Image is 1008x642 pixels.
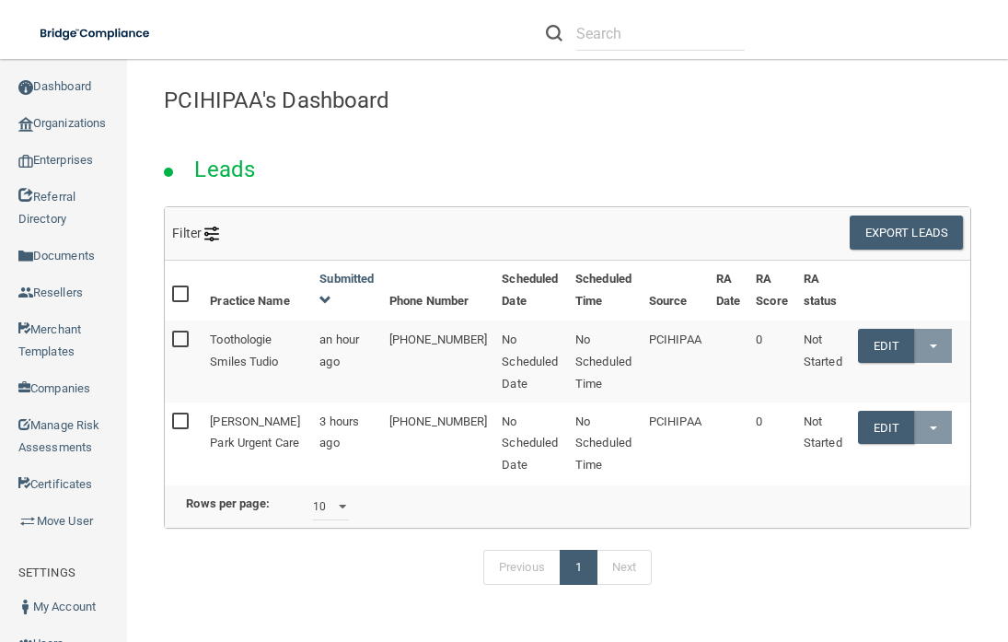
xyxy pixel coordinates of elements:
img: icon-documents.8dae5593.png [18,249,33,263]
img: ic_reseller.de258add.png [18,286,33,300]
td: Not Started [796,403,851,484]
img: ic_dashboard_dark.d01f4a41.png [18,80,33,95]
img: bridge_compliance_login_screen.278c3ca4.svg [28,15,164,53]
input: Search [576,17,745,51]
th: Practice Name [203,261,312,321]
td: PCIHIPAA [642,403,709,484]
a: Edit [858,411,914,445]
img: ic_user_dark.df1a06c3.png [18,600,33,614]
td: No Scheduled Date [494,321,568,403]
b: Rows per page: [186,496,269,510]
th: Scheduled Time [568,261,642,321]
td: [PHONE_NUMBER] [382,321,494,403]
h4: PCIHIPAA's Dashboard [164,88,971,112]
td: [PHONE_NUMBER] [382,403,494,484]
th: RA Score [748,261,796,321]
a: Submitted [319,272,374,308]
label: SETTINGS [18,562,75,584]
img: organization-icon.f8decf85.png [18,117,33,132]
td: Toothologie Smiles Tudio [203,321,312,403]
td: an hour ago [312,321,382,403]
td: No Scheduled Date [494,403,568,484]
th: RA status [796,261,851,321]
td: No Scheduled Time [568,321,642,403]
th: Scheduled Date [494,261,568,321]
a: Next [597,550,652,585]
td: No Scheduled Time [568,403,642,484]
td: Not Started [796,321,851,403]
iframe: Drift Widget Chat Controller [689,511,986,585]
a: Edit [858,329,914,363]
img: icon-filter@2x.21656d0b.png [204,227,219,241]
img: ic-search.3b580494.png [546,25,562,41]
span: Filter [172,226,219,240]
img: enterprise.0d942306.png [18,155,33,168]
h2: Leads [176,144,273,195]
button: Export Leads [850,216,963,250]
th: Phone Number [382,261,494,321]
a: 1 [560,550,597,585]
td: 0 [748,321,796,403]
th: RA Date [709,261,749,321]
td: 0 [748,403,796,484]
td: PCIHIPAA [642,321,709,403]
td: 3 hours ago [312,403,382,484]
img: briefcase.64adab9b.png [18,512,37,531]
a: Previous [483,550,561,585]
td: [PERSON_NAME] Park Urgent Care [203,403,312,484]
th: Source [642,261,709,321]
